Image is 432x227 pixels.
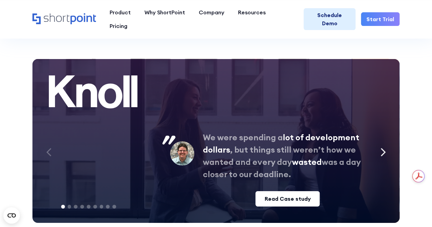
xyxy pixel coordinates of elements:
a: Pricing [103,19,134,33]
div: Previous slide [41,142,57,163]
a: Company [192,5,231,19]
div: Why ShortPoint [144,8,185,16]
span: wasted [292,157,322,167]
p: We were spending a , but things still weren’t how we wanted and every day was a day closer to our... [203,131,372,180]
div: Resources [238,8,266,16]
div: Pricing [110,22,127,30]
a: Why ShortPoint [138,5,192,19]
div: Company [199,8,224,16]
div: Read Case study [265,195,311,203]
a: Schedule Demo [304,8,356,30]
div: Next slide [375,142,391,163]
a: Resources [231,5,273,19]
div: Csevegés widget [398,194,432,227]
span: lot of development dollars [203,132,359,155]
div: Product [110,8,131,16]
a: Start Trial [361,12,400,26]
button: Open CMP widget [3,207,20,224]
a: Read Case study [255,191,320,207]
a: Product [103,5,138,19]
a: Home [32,13,96,25]
iframe: Chat Widget [398,194,432,227]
